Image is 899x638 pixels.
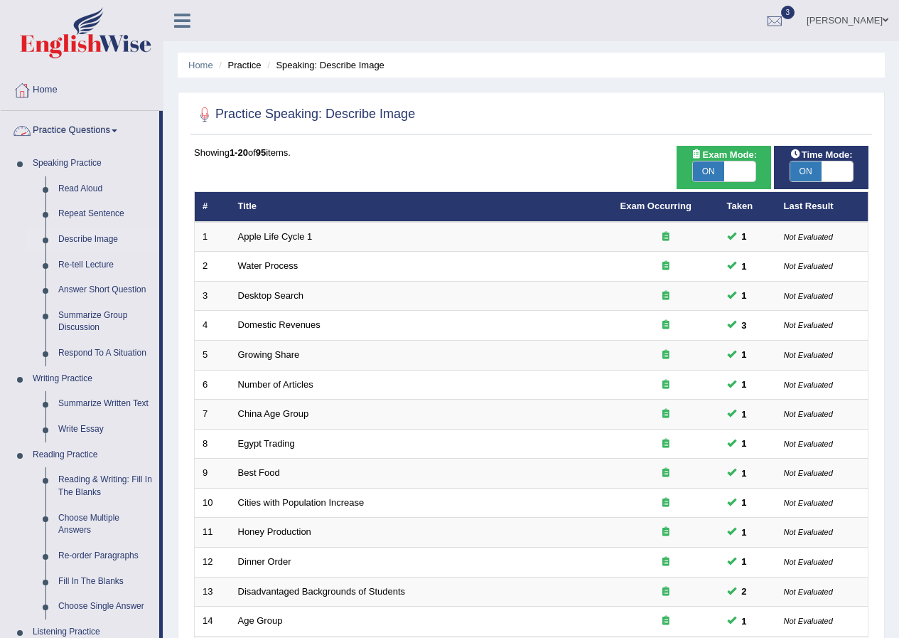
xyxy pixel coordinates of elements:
div: Exam occurring question [620,526,711,539]
a: Home [1,70,163,106]
b: 95 [256,147,266,158]
span: Exam Mode: [686,147,763,162]
th: Taken [719,192,776,222]
td: 2 [195,252,230,282]
a: Growing Share [238,349,300,360]
a: Desktop Search [238,290,304,301]
a: Fill In The Blanks [52,569,159,595]
a: Exam Occurring [620,201,691,211]
div: Exam occurring question [620,260,711,273]
td: 5 [195,341,230,371]
td: 4 [195,311,230,341]
th: Last Result [776,192,868,222]
a: Read Aloud [52,176,159,202]
small: Not Evaluated [784,321,833,329]
a: Reading Practice [26,442,159,468]
a: Water Process [238,260,298,271]
a: Disadvantaged Backgrounds of Students [238,586,406,597]
span: You can still take this question [736,525,753,540]
span: You can still take this question [736,614,753,629]
td: 14 [195,607,230,637]
div: Exam occurring question [620,555,711,569]
a: Describe Image [52,227,159,252]
td: 9 [195,459,230,489]
li: Speaking: Describe Image [264,58,384,72]
small: Not Evaluated [784,469,833,477]
a: Number of Articles [238,379,313,390]
a: Cities with Population Increase [238,497,365,508]
span: You can still take this question [736,318,753,333]
a: Home [188,60,213,70]
div: Showing of items. [194,146,868,159]
small: Not Evaluated [784,262,833,270]
div: Exam occurring question [620,378,711,392]
h2: Practice Speaking: Describe Image [194,104,415,125]
span: You can still take this question [736,229,753,244]
a: China Age Group [238,408,309,419]
a: Re-order Paragraphs [52,543,159,569]
a: Answer Short Question [52,277,159,303]
span: Time Mode: [785,147,858,162]
li: Practice [215,58,261,72]
small: Not Evaluated [784,499,833,507]
span: ON [790,161,822,181]
div: Exam occurring question [620,408,711,421]
a: Summarize Group Discussion [52,303,159,341]
a: Summarize Written Text [52,391,159,417]
td: 1 [195,222,230,252]
a: Choose Multiple Answers [52,506,159,543]
small: Not Evaluated [784,617,833,625]
td: 6 [195,370,230,400]
span: You can still take this question [736,407,753,422]
a: Practice Questions [1,111,159,147]
span: You can still take this question [736,347,753,362]
td: 12 [195,547,230,577]
a: Age Group [238,615,283,626]
a: Re-tell Lecture [52,252,159,278]
div: Exam occurring question [620,467,711,480]
th: Title [230,192,613,222]
td: 11 [195,518,230,548]
a: Write Essay [52,417,159,442]
a: Writing Practice [26,366,159,392]
div: Show exams occurring in exams [677,146,771,189]
div: Exam occurring question [620,585,711,599]
a: Egypt Trading [238,438,295,449]
a: Apple Life Cycle 1 [238,231,313,242]
div: Exam occurring question [620,437,711,451]
small: Not Evaluated [784,351,833,359]
a: Respond To A Situation [52,341,159,366]
a: Reading & Writing: Fill In The Blanks [52,467,159,505]
div: Exam occurring question [620,230,711,244]
span: You can still take this question [736,288,753,303]
div: Exam occurring question [620,496,711,510]
div: Exam occurring question [620,615,711,628]
small: Not Evaluated [784,558,833,566]
span: You can still take this question [736,377,753,392]
span: You can still take this question [736,259,753,274]
div: Exam occurring question [620,289,711,303]
span: You can still take this question [736,436,753,451]
small: Not Evaluated [784,233,833,241]
span: You can still take this question [736,554,753,569]
span: You can still take this question [736,495,753,510]
a: Honey Production [238,526,311,537]
span: You can still take this question [736,584,753,599]
td: 8 [195,429,230,459]
td: 13 [195,577,230,607]
small: Not Evaluated [784,440,833,448]
b: 1-20 [230,147,248,158]
td: 3 [195,281,230,311]
td: 7 [195,400,230,430]
span: ON [693,161,724,181]
span: 3 [781,6,795,19]
small: Not Evaluated [784,588,833,596]
small: Not Evaluated [784,410,833,418]
div: Exam occurring question [620,349,711,362]
span: You can still take this question [736,466,753,481]
small: Not Evaluated [784,381,833,389]
a: Dinner Order [238,556,291,567]
small: Not Evaluated [784,528,833,536]
small: Not Evaluated [784,292,833,300]
th: # [195,192,230,222]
